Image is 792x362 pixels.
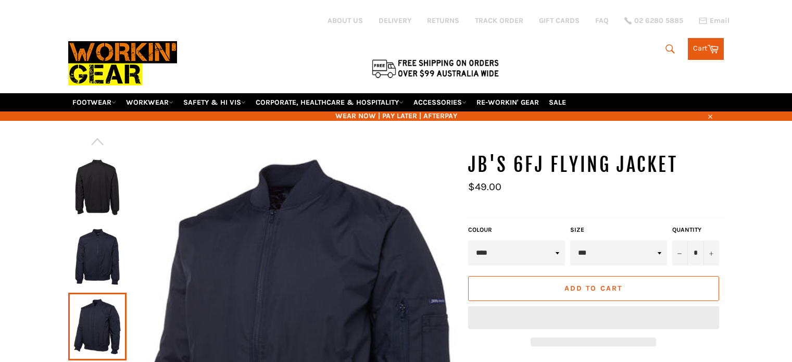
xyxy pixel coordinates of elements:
[672,226,719,234] label: Quantity
[672,241,688,266] button: Reduce item quantity by one
[379,16,411,26] a: DELIVERY
[68,93,120,111] a: FOOTWEAR
[539,16,580,26] a: GIFT CARDS
[703,241,719,266] button: Increase item quantity by one
[468,276,719,301] button: Add to Cart
[472,93,543,111] a: RE-WORKIN' GEAR
[468,226,565,234] label: COLOUR
[699,17,730,25] a: Email
[634,17,683,24] span: 02 6280 5885
[468,152,724,178] h1: JB'S 6FJ Flying Jacket
[688,38,724,60] a: Cart
[328,16,363,26] a: ABOUT US
[73,228,121,285] img: JB'S 6FJ Flying Jacket - Workin Gear
[475,16,523,26] a: TRACK ORDER
[710,17,730,24] span: Email
[68,111,724,121] span: WEAR NOW | PAY LATER | AFTERPAY
[570,226,667,234] label: Size
[545,93,570,111] a: SALE
[370,57,500,79] img: Flat $9.95 shipping Australia wide
[624,17,683,24] a: 02 6280 5885
[427,16,459,26] a: RETURNS
[179,93,250,111] a: SAFETY & HI VIS
[252,93,408,111] a: CORPORATE, HEALTHCARE & HOSPITALITY
[73,158,121,216] img: JB'S 6FJ Flying Jacket - Workin Gear
[68,34,177,93] img: Workin Gear leaders in Workwear, Safety Boots, PPE, Uniforms. Australia's No.1 in Workwear
[122,93,178,111] a: WORKWEAR
[595,16,609,26] a: FAQ
[468,181,501,193] span: $49.00
[409,93,471,111] a: ACCESSORIES
[564,284,622,293] span: Add to Cart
